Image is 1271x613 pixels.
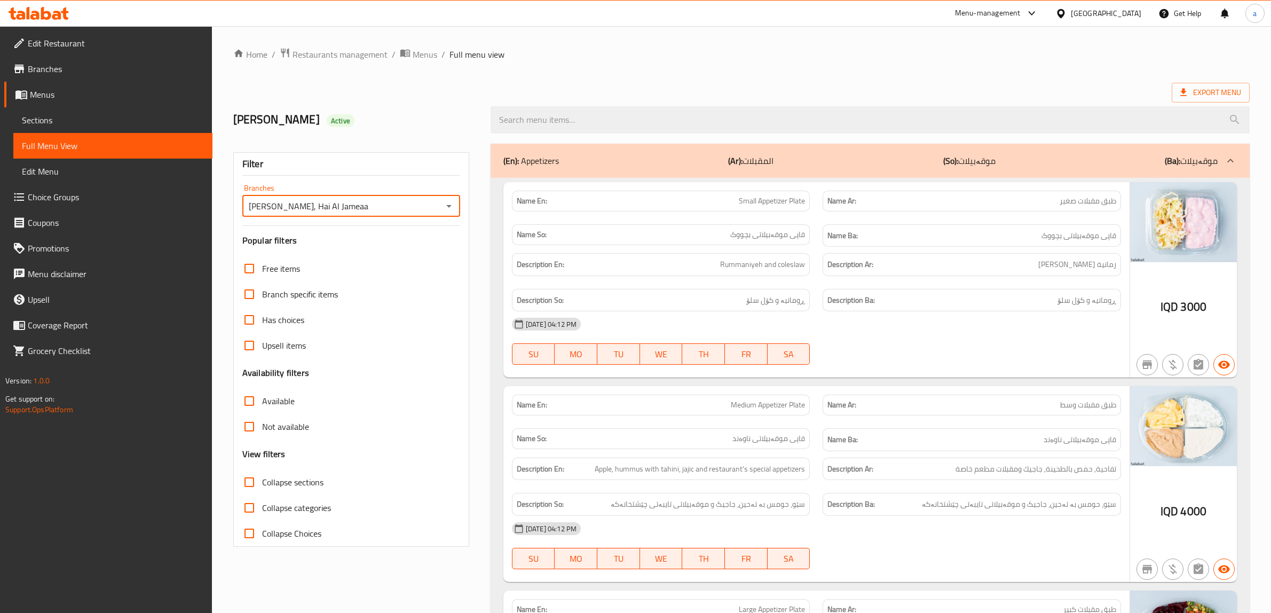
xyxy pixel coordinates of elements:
[1213,559,1235,580] button: Available
[827,229,858,242] strong: Name Ba:
[1188,354,1209,375] button: Not has choices
[491,106,1250,133] input: search
[640,343,683,365] button: WE
[1161,296,1178,317] span: IQD
[725,343,768,365] button: FR
[1057,294,1116,307] span: ڕومانیە و کۆل سلۆ
[555,548,597,569] button: MO
[242,367,309,379] h3: Availability filters
[739,195,805,207] span: Small Appetizer Plate
[517,347,551,362] span: SU
[4,210,212,235] a: Coupons
[517,551,551,567] span: SU
[327,116,354,126] span: Active
[233,48,1250,61] nav: breadcrumb
[28,268,204,280] span: Menu disclaimer
[644,347,678,362] span: WE
[732,433,805,444] span: قاپی موقەبیلاتی ناوەند
[1136,559,1158,580] button: Not branch specific item
[1161,501,1178,522] span: IQD
[827,462,873,476] strong: Description Ar:
[1180,86,1241,99] span: Export Menu
[4,261,212,287] a: Menu disclaimer
[233,48,267,61] a: Home
[720,258,805,271] span: Rummaniyeh and coleslaw
[728,153,743,169] b: (Ar):
[4,30,212,56] a: Edit Restaurant
[1162,559,1183,580] button: Purchased item
[400,48,437,61] a: Menus
[522,319,581,329] span: [DATE] 04:12 PM
[772,347,806,362] span: SA
[956,462,1116,476] span: تفاحية, حمص بالطحينة, جاجيك ومقبلات مطعم خاصة
[827,294,875,307] strong: Description Ba:
[262,262,300,275] span: Free items
[746,294,805,307] span: ڕومانیە و کۆل سلۆ
[827,498,875,511] strong: Description Ba:
[517,498,564,511] strong: Description So:
[242,153,460,176] div: Filter
[1130,386,1237,466] img: Nakah_Hatab_%D8%B7%D8%A8%D9%82_%D9%85%D9%82%D8%A8%D9%84%D8%A7%D8%AA_%D9%88%D8%B363893118289729701...
[1165,153,1180,169] b: (Ba):
[729,551,763,567] span: FR
[13,107,212,133] a: Sections
[4,184,212,210] a: Choice Groups
[28,293,204,306] span: Upsell
[1060,399,1116,411] span: طبق مقبلات وسط
[517,294,564,307] strong: Description So:
[262,420,309,433] span: Not available
[555,343,597,365] button: MO
[28,37,204,50] span: Edit Restaurant
[33,374,50,388] span: 1.0.0
[559,551,593,567] span: MO
[640,548,683,569] button: WE
[503,153,519,169] b: (En):
[28,344,204,357] span: Grocery Checklist
[262,395,295,407] span: Available
[597,343,640,365] button: TU
[730,229,805,240] span: قاپی موقەبیلاتی بچووک
[4,82,212,107] a: Menus
[262,288,338,301] span: Branch specific items
[1172,83,1250,103] span: Export Menu
[827,433,858,446] strong: Name Ba:
[682,548,725,569] button: TH
[1162,354,1183,375] button: Purchased item
[1136,354,1158,375] button: Not branch specific item
[595,462,805,476] span: Apple, hummus with tahini, jajic and restaurant's special appetizers
[4,338,212,364] a: Grocery Checklist
[441,48,445,61] li: /
[1044,433,1116,446] span: قاپی موقەبیلاتی ناوەند
[13,159,212,184] a: Edit Menu
[559,347,593,362] span: MO
[1213,354,1235,375] button: Available
[943,154,996,167] p: موقەبیلات
[28,216,204,229] span: Coupons
[4,235,212,261] a: Promotions
[392,48,396,61] li: /
[22,165,204,178] span: Edit Menu
[22,114,204,127] span: Sections
[686,347,721,362] span: TH
[728,154,773,167] p: المقبلات
[517,229,547,240] strong: Name So:
[686,551,721,567] span: TH
[1253,7,1257,19] span: a
[262,339,306,352] span: Upsell items
[597,548,640,569] button: TU
[233,112,478,128] h2: [PERSON_NAME]
[517,433,547,444] strong: Name So:
[1041,229,1116,242] span: قاپی موقەبیلاتی بچووک
[449,48,504,61] span: Full menu view
[522,524,581,534] span: [DATE] 04:12 PM
[1038,258,1116,271] span: رمانية وكول سلو
[1130,182,1237,262] img: Nakah_Hatab_%D8%B7%D8%A8%D9%82_%D9%85%D9%82%D8%A8%D9%84%D8%A7%D8%AA_%D8%B5%D8%BA63893118280156392...
[327,114,354,127] div: Active
[768,343,810,365] button: SA
[644,551,678,567] span: WE
[5,374,31,388] span: Version:
[1165,154,1218,167] p: موقەبیلات
[682,343,725,365] button: TH
[28,191,204,203] span: Choice Groups
[512,343,555,365] button: SU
